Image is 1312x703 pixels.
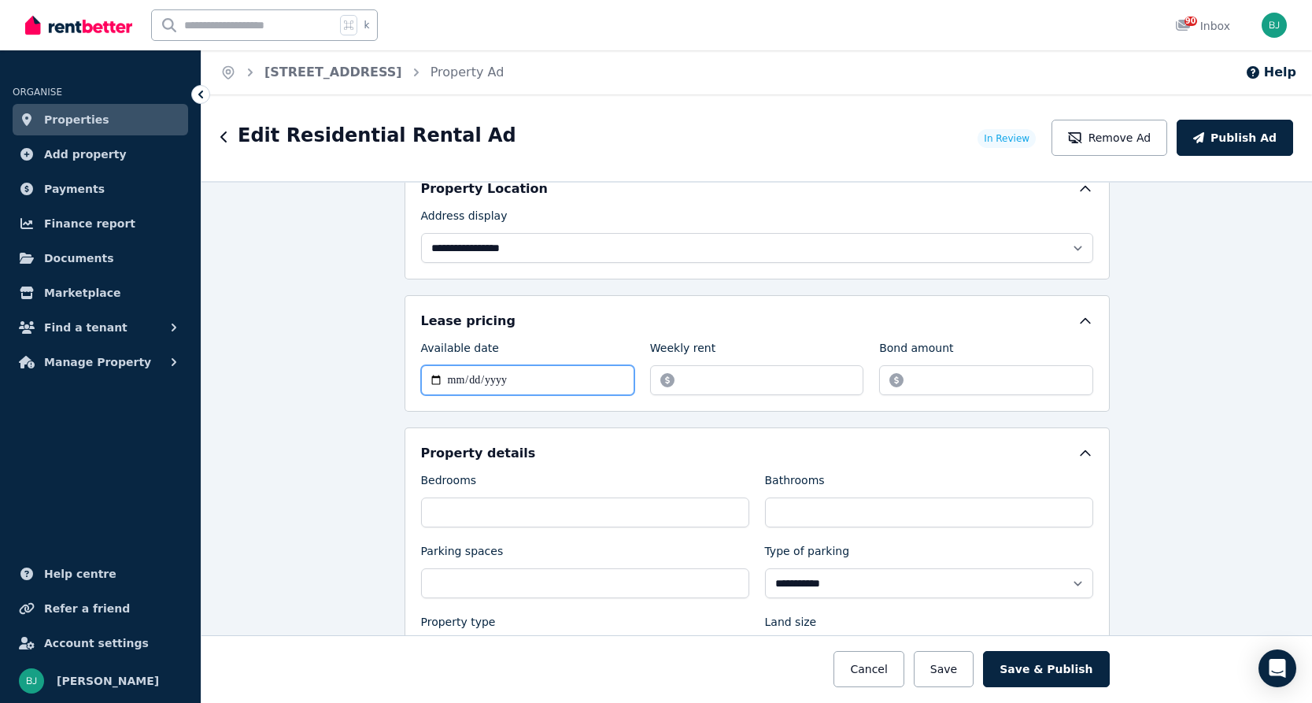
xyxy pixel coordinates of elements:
button: Manage Property [13,346,188,378]
span: Marketplace [44,283,120,302]
h5: Lease pricing [421,312,516,331]
h5: Property details [421,444,536,463]
img: Bom Jin [19,668,44,694]
label: Bond amount [879,340,953,362]
span: Account settings [44,634,149,653]
a: [STREET_ADDRESS] [264,65,402,80]
img: Bom Jin [1262,13,1287,38]
a: Refer a friend [13,593,188,624]
span: [PERSON_NAME] [57,672,159,690]
a: Account settings [13,627,188,659]
a: Properties [13,104,188,135]
button: Remove Ad [1051,120,1167,156]
button: Publish Ad [1177,120,1293,156]
h5: Property Location [421,179,548,198]
label: Property type [421,614,496,636]
button: Help [1245,63,1296,82]
button: Find a tenant [13,312,188,343]
h1: Edit Residential Rental Ad [238,123,516,148]
label: Bedrooms [421,472,477,494]
button: Save [914,651,974,687]
nav: Breadcrumb [201,50,523,94]
label: Available date [421,340,499,362]
img: RentBetter [25,13,132,37]
span: Add property [44,145,127,164]
div: Open Intercom Messenger [1258,649,1296,687]
a: Finance report [13,208,188,239]
span: Documents [44,249,114,268]
a: Marketplace [13,277,188,309]
span: Properties [44,110,109,129]
span: 90 [1184,17,1197,26]
span: ORGANISE [13,87,62,98]
span: Payments [44,179,105,198]
button: Cancel [833,651,904,687]
button: Save & Publish [983,651,1109,687]
span: Refer a friend [44,599,130,618]
span: In Review [984,132,1029,145]
span: k [364,19,369,31]
label: Type of parking [765,543,850,565]
label: Bathrooms [765,472,825,494]
span: Finance report [44,214,135,233]
label: Address display [421,208,508,230]
span: Help centre [44,564,116,583]
div: Inbox [1175,18,1230,34]
label: Land size [765,614,817,636]
label: Parking spaces [421,543,504,565]
span: Find a tenant [44,318,128,337]
a: Payments [13,173,188,205]
a: Add property [13,139,188,170]
span: Manage Property [44,353,151,372]
label: Weekly rent [650,340,715,362]
a: Help centre [13,558,188,590]
a: Property Ad [431,65,504,80]
a: Documents [13,242,188,274]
